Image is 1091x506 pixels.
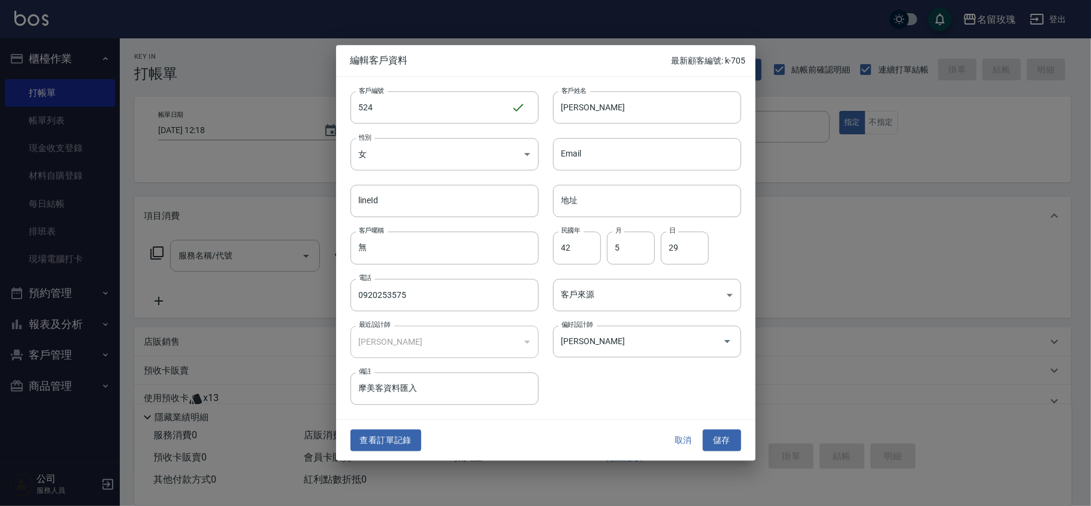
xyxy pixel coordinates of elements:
[669,227,675,236] label: 日
[718,332,737,351] button: Open
[671,55,745,67] p: 最新顧客編號: k-705
[359,132,371,141] label: 性別
[561,86,587,95] label: 客戶姓名
[615,227,621,236] label: 月
[359,320,390,329] label: 最近設計師
[703,429,741,451] button: 儲存
[350,138,539,170] div: 女
[561,227,580,236] label: 民國年
[350,429,421,451] button: 查看訂單記錄
[561,320,593,329] label: 偏好設計師
[664,429,703,451] button: 取消
[359,86,384,95] label: 客戶編號
[359,367,371,376] label: 備註
[359,273,371,282] label: 電話
[350,55,672,67] span: 編輯客戶資料
[350,326,539,358] div: [PERSON_NAME]
[359,227,384,236] label: 客戶暱稱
